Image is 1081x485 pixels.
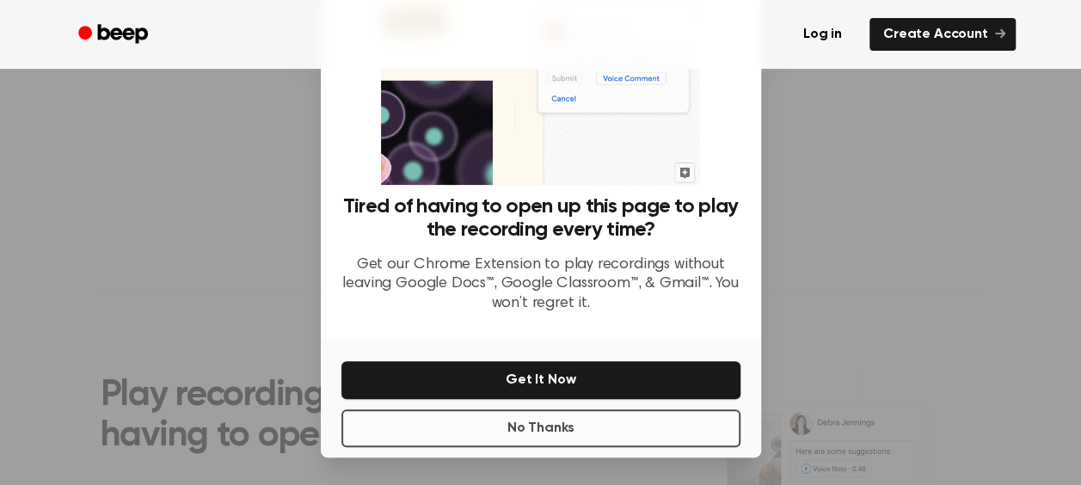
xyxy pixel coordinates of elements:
button: Get It Now [341,361,740,399]
p: Get our Chrome Extension to play recordings without leaving Google Docs™, Google Classroom™, & Gm... [341,255,740,314]
a: Create Account [869,18,1016,51]
a: Beep [66,18,163,52]
a: Log in [786,15,859,54]
h3: Tired of having to open up this page to play the recording every time? [341,195,740,242]
button: No Thanks [341,409,740,447]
